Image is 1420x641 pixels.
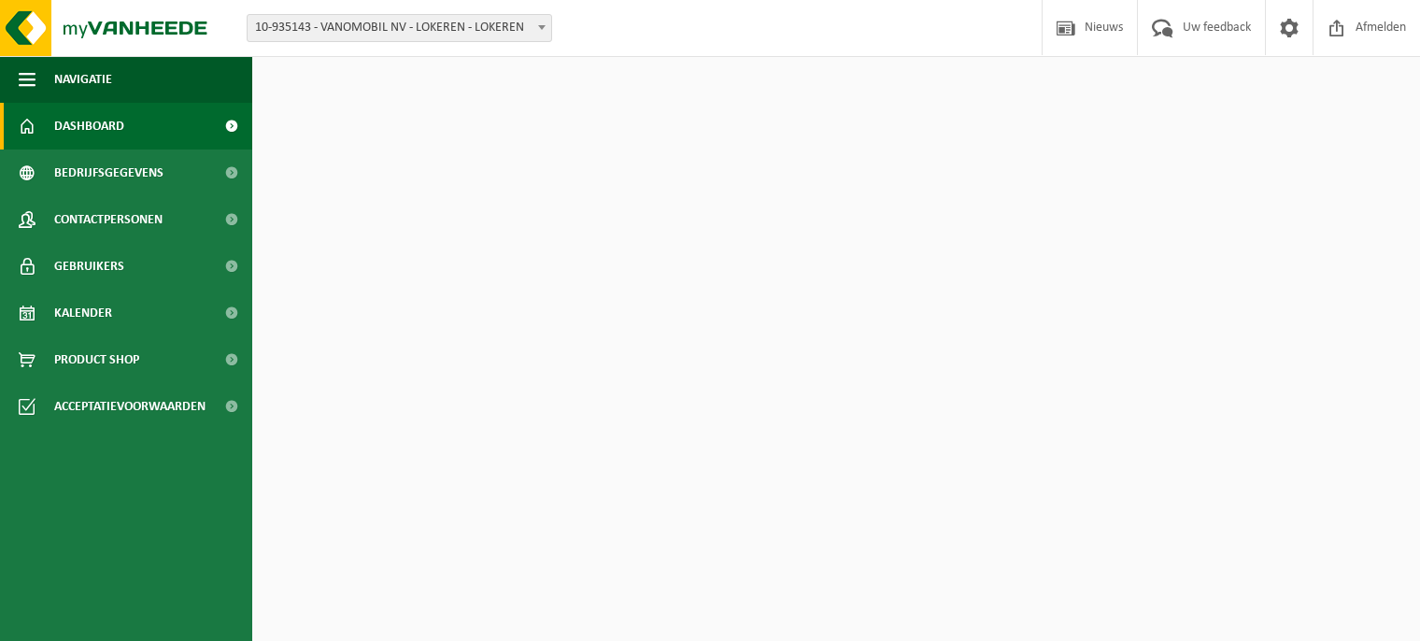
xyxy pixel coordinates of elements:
span: Product Shop [54,336,139,383]
span: Kalender [54,290,112,336]
span: Gebruikers [54,243,124,290]
span: Navigatie [54,56,112,103]
span: Dashboard [54,103,124,150]
span: Bedrijfsgegevens [54,150,163,196]
span: 10-935143 - VANOMOBIL NV - LOKEREN - LOKEREN [247,14,552,42]
span: Contactpersonen [54,196,163,243]
span: 10-935143 - VANOMOBIL NV - LOKEREN - LOKEREN [248,15,551,41]
span: Acceptatievoorwaarden [54,383,206,430]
